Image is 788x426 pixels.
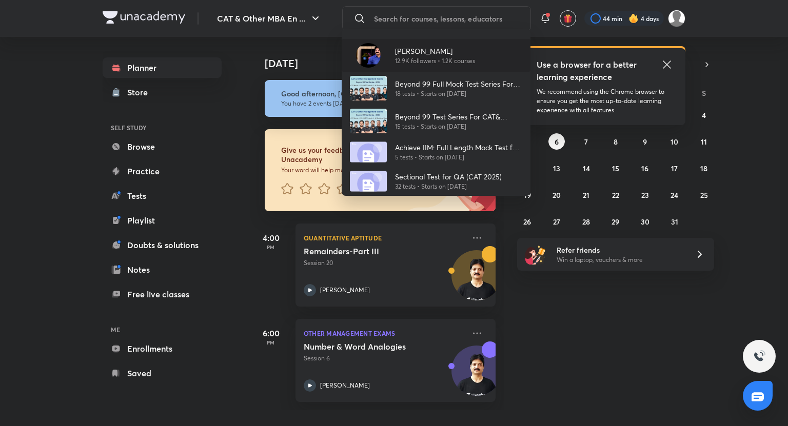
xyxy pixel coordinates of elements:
[342,105,530,137] a: AvatarBeyond 99 Test Series For CAT& OMETs 202515 tests • Starts on [DATE]
[342,39,530,72] a: Avatar[PERSON_NAME]12.9K followers • 1.2K courses
[342,72,530,105] a: AvatarBeyond 99 Full Mock Test Series For CAT & OMETs 202518 tests • Starts on [DATE]
[753,350,765,362] img: ttu
[395,46,475,56] p: [PERSON_NAME]
[395,142,522,153] p: Achieve IIM: Full Length Mock Test for CAT 2024
[356,43,381,68] img: Avatar
[395,153,522,162] p: 5 tests • Starts on [DATE]
[395,171,502,182] p: Sectional Test for QA (CAT 2025)
[350,76,387,100] img: Avatar
[395,111,522,122] p: Beyond 99 Test Series For CAT& OMETs 2025
[342,137,530,167] a: Achieve IIM: Full Length Mock Test for CAT 20245 tests • Starts on [DATE]
[395,78,522,89] p: Beyond 99 Full Mock Test Series For CAT & OMETs 2025
[350,109,387,133] img: Avatar
[395,89,522,98] p: 18 tests • Starts on [DATE]
[342,167,530,196] a: Sectional Test for QA (CAT 2025)32 tests • Starts on [DATE]
[395,122,522,131] p: 15 tests • Starts on [DATE]
[395,56,475,66] p: 12.9K followers • 1.2K courses
[395,182,502,191] p: 32 tests • Starts on [DATE]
